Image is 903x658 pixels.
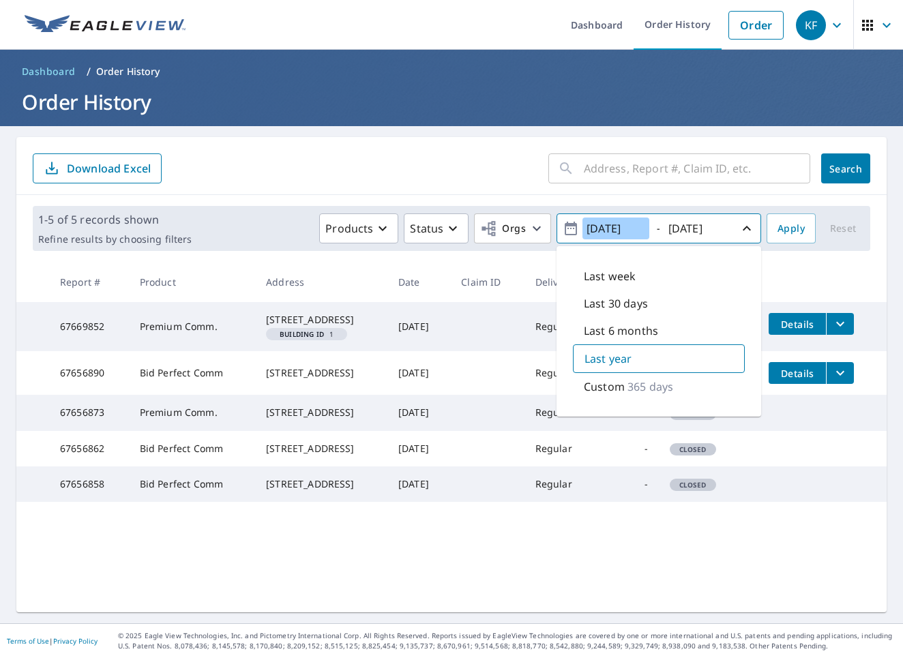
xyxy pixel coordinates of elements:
span: 1 [271,331,342,338]
span: Apply [778,220,805,237]
span: Closed [671,480,715,490]
span: Search [832,162,859,175]
button: Download Excel [33,153,162,183]
img: EV Logo [25,15,186,35]
p: 1-5 of 5 records shown [38,211,192,228]
td: Regular [524,302,596,351]
button: Orgs [474,213,551,243]
td: Regular [524,431,596,466]
button: Apply [767,213,816,243]
a: Order [728,11,784,40]
div: Custom365 days [573,373,745,400]
td: [DATE] [387,302,450,351]
h1: Order History [16,88,887,116]
td: 67656890 [49,351,129,395]
input: yyyy/mm/dd [582,218,649,239]
th: Address [255,262,387,302]
td: - [595,466,658,502]
div: Last year [573,344,745,373]
p: Custom [584,378,625,395]
p: Status [410,220,443,237]
td: Regular [524,351,596,395]
p: Last 30 days [584,295,648,312]
th: Claim ID [450,262,524,302]
div: Last 30 days [573,290,745,317]
em: Building ID [280,331,324,338]
a: Terms of Use [7,636,49,646]
input: Address, Report #, Claim ID, etc. [584,149,810,188]
td: Bid Perfect Comm [129,466,255,502]
span: Closed [671,445,715,454]
td: Regular [524,395,596,430]
div: [STREET_ADDRESS] [266,406,376,419]
a: Dashboard [16,61,81,83]
td: [DATE] [387,351,450,395]
button: - [557,213,761,243]
th: Report # [49,262,129,302]
td: [DATE] [387,395,450,430]
p: Order History [96,65,160,78]
div: [STREET_ADDRESS] [266,477,376,491]
span: Orgs [480,220,526,237]
span: Details [777,318,818,331]
button: Products [319,213,398,243]
p: © 2025 Eagle View Technologies, Inc. and Pictometry International Corp. All Rights Reserved. Repo... [118,631,896,651]
span: Dashboard [22,65,76,78]
p: Last year [584,350,632,367]
th: Date [387,262,450,302]
td: [DATE] [387,431,450,466]
td: Regular [524,466,596,502]
td: Premium Comm. [129,302,255,351]
td: [DATE] [387,466,450,502]
p: Refine results by choosing filters [38,233,192,245]
button: Status [404,213,469,243]
div: [STREET_ADDRESS] [266,442,376,455]
button: Search [821,153,870,183]
th: Product [129,262,255,302]
p: Last 6 months [584,323,658,339]
div: KF [796,10,826,40]
td: Bid Perfect Comm [129,431,255,466]
th: Delivery [524,262,596,302]
div: Last 6 months [573,317,745,344]
nav: breadcrumb [16,61,887,83]
td: 67656858 [49,466,129,502]
td: Premium Comm. [129,395,255,430]
p: Last week [584,268,636,284]
span: Details [777,367,818,380]
input: yyyy/mm/dd [664,218,731,239]
p: | [7,637,98,645]
li: / [87,63,91,80]
p: Download Excel [67,161,151,176]
p: Products [325,220,373,237]
a: Privacy Policy [53,636,98,646]
td: - [595,431,658,466]
td: 67669852 [49,302,129,351]
div: [STREET_ADDRESS] [266,313,376,327]
span: - [563,217,755,241]
button: detailsBtn-67656890 [769,362,826,384]
td: 67656862 [49,431,129,466]
button: filesDropdownBtn-67656890 [826,362,854,384]
button: filesDropdownBtn-67669852 [826,313,854,335]
p: 365 days [627,378,673,395]
div: Last week [573,263,745,290]
td: 67656873 [49,395,129,430]
div: [STREET_ADDRESS] [266,366,376,380]
td: Bid Perfect Comm [129,351,255,395]
button: detailsBtn-67669852 [769,313,826,335]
